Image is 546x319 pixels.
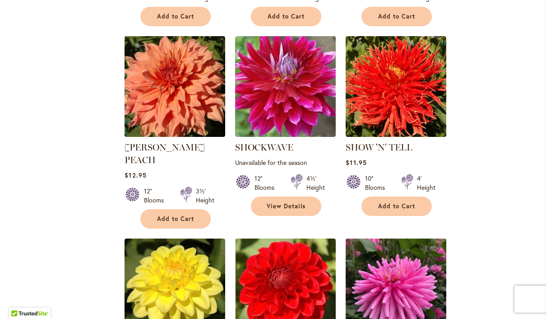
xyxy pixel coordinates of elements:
p: Unavailable for the season [235,158,336,167]
span: View Details [267,202,305,210]
button: Add to Cart [361,197,432,216]
div: 3½' Height [196,187,214,205]
span: Add to Cart [157,215,194,223]
img: Sherwood's Peach [125,36,225,137]
button: Add to Cart [361,7,432,26]
a: Sherwood's Peach [125,130,225,139]
a: SHOCKWAVE [235,142,293,153]
div: 12" Blooms [254,174,280,192]
a: Shockwave [235,130,336,139]
div: 10" Blooms [365,174,390,192]
span: $12.95 [125,171,146,179]
button: Add to Cart [140,209,211,229]
button: Add to Cart [140,7,211,26]
iframe: Launch Accessibility Center [7,287,32,312]
a: View Details [251,197,321,216]
div: 4' Height [417,174,435,192]
button: Add to Cart [251,7,321,26]
span: Add to Cart [268,13,305,20]
span: Add to Cart [378,13,415,20]
img: Shockwave [235,36,336,137]
span: Add to Cart [378,202,415,210]
img: SHOW 'N' TELL [346,36,446,137]
span: $11.95 [346,158,366,167]
span: Add to Cart [157,13,194,20]
div: 4½' Height [306,174,325,192]
a: SHOW 'N' TELL [346,142,412,153]
div: 12" Blooms [144,187,169,205]
a: SHOW 'N' TELL [346,130,446,139]
a: [PERSON_NAME] PEACH [125,142,205,165]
